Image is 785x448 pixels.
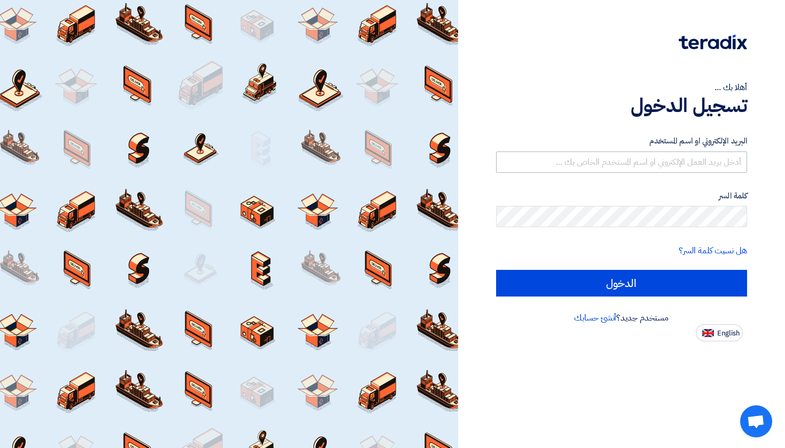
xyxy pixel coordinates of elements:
label: البريد الإلكتروني او اسم المستخدم [496,135,748,147]
button: English [696,324,743,341]
img: Teradix logo [679,35,747,50]
a: أنشئ حسابك [574,311,616,324]
input: أدخل بريد العمل الإلكتروني او اسم المستخدم الخاص بك ... [496,151,748,173]
span: English [717,330,740,337]
label: كلمة السر [496,190,748,202]
div: مستخدم جديد؟ [496,311,748,324]
h1: تسجيل الدخول [496,94,748,117]
div: Open chat [740,405,772,437]
a: هل نسيت كلمة السر؟ [679,244,747,257]
div: أهلا بك ... [496,81,748,94]
img: en-US.png [702,329,714,337]
input: الدخول [496,270,748,297]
